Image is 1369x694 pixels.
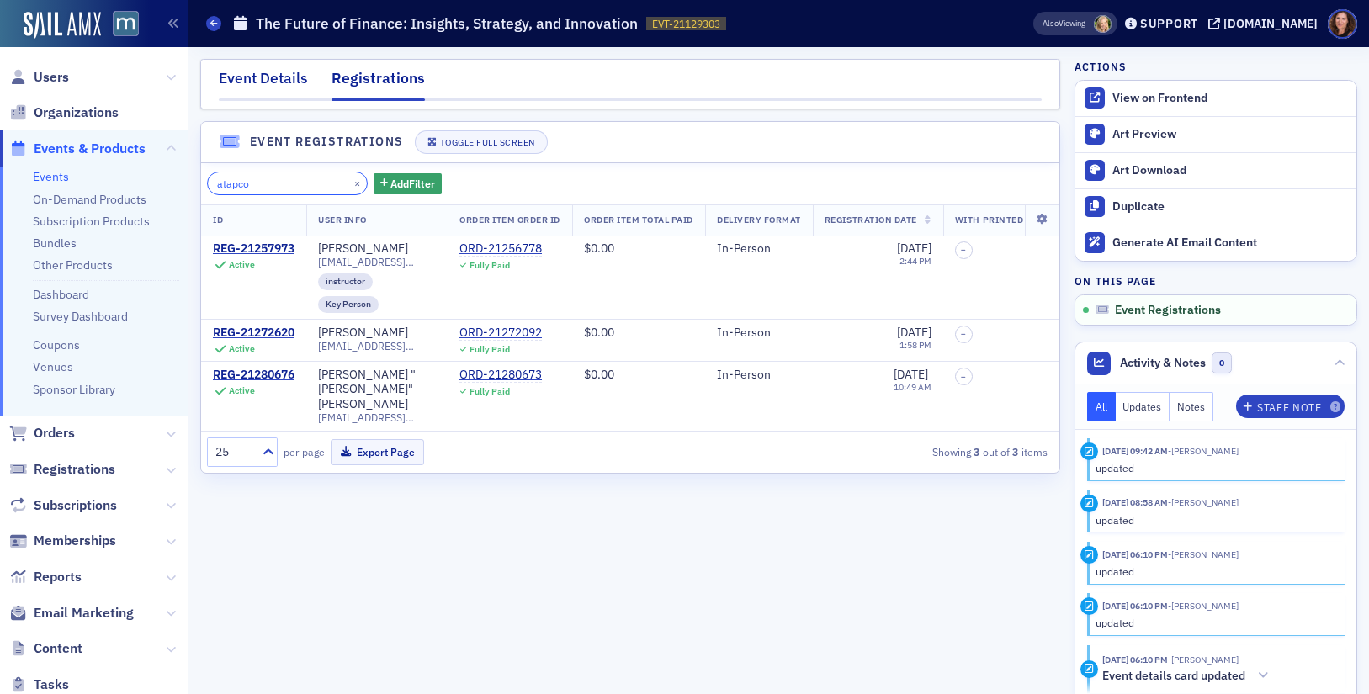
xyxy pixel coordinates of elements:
span: [EMAIL_ADDRESS][DOMAIN_NAME] [318,256,436,268]
div: Registrations [332,67,425,101]
span: Orders [34,424,75,442]
div: [DOMAIN_NAME] [1223,16,1318,31]
input: Search… [207,172,368,195]
h1: The Future of Finance: Insights, Strategy, and Innovation [256,13,638,34]
div: Active [229,385,255,396]
a: Coupons [33,337,80,352]
div: Fully Paid [470,344,510,355]
span: Event Registrations [1115,303,1221,318]
a: Events [33,169,69,184]
a: On-Demand Products [33,192,146,207]
span: With Printed E-Materials [955,214,1086,225]
span: Email Marketing [34,604,134,622]
a: Events & Products [9,140,146,158]
a: ORD-21256778 [459,241,542,257]
time: 8/14/2025 06:10 PM [1102,600,1168,612]
button: × [350,175,365,190]
a: Subscription Products [33,214,150,229]
div: Update [1080,546,1098,564]
a: Art Download [1075,152,1356,188]
div: Also [1043,18,1059,29]
time: 8/14/2025 06:10 PM [1102,548,1168,560]
div: Duplicate [1112,199,1348,215]
span: Events & Products [34,140,146,158]
span: [DATE] [897,325,931,340]
span: [EMAIL_ADDRESS][DOMAIN_NAME] [318,411,436,424]
img: SailAMX [113,11,139,37]
a: SailAMX [24,12,101,39]
div: Active [229,343,255,354]
span: Natalie Antonakas [1168,654,1239,665]
span: Content [34,639,82,658]
span: Profile [1328,9,1357,39]
a: REG-21257973 [213,241,294,257]
button: Export Page [331,439,424,465]
div: View on Frontend [1112,91,1348,106]
a: View Homepage [101,11,139,40]
button: [DOMAIN_NAME] [1208,18,1324,29]
div: Fully Paid [470,386,510,397]
button: Toggle Full Screen [415,130,548,154]
div: Art Download [1112,163,1348,178]
time: 8/14/2025 06:10 PM [1102,654,1168,665]
span: ID [213,214,223,225]
a: REG-21280676 [213,368,294,383]
time: 10:49 AM [894,381,931,393]
span: Natalie Antonakas [1168,548,1239,560]
div: Toggle Full Screen [440,138,535,147]
div: ORD-21272092 [459,326,542,341]
span: Reports [34,568,82,586]
a: Art Preview [1075,117,1356,152]
button: Duplicate [1075,188,1356,225]
span: – [961,245,966,255]
span: $0.00 [584,325,614,340]
div: 25 [215,443,252,461]
a: Sponsor Library [33,382,115,397]
span: $0.00 [584,241,614,256]
a: Memberships [9,532,116,550]
span: [EMAIL_ADDRESS][DOMAIN_NAME] [318,340,436,352]
div: updated [1096,512,1334,527]
a: REG-21272620 [213,326,294,341]
button: Event details card updated [1102,667,1275,685]
div: Active [229,259,255,270]
span: Registration Date [825,214,917,225]
span: Natalie Antonakas [1168,445,1239,457]
a: Organizations [9,103,119,122]
div: In-Person [717,326,801,341]
a: Users [9,68,69,87]
a: [PERSON_NAME] [318,241,408,257]
span: Delivery Format [717,214,801,225]
a: Subscriptions [9,496,117,515]
button: All [1087,392,1116,421]
span: [DATE] [894,367,928,382]
a: Registrations [9,460,115,479]
div: ORD-21280673 [459,368,542,383]
span: User Info [318,214,367,225]
a: Orders [9,424,75,442]
div: Art Preview [1112,127,1348,142]
a: Reports [9,568,82,586]
label: per page [284,444,325,459]
strong: 3 [971,444,983,459]
div: updated [1096,615,1334,630]
div: Key Person [318,296,379,313]
button: Notes [1170,392,1213,421]
a: [PERSON_NAME] [318,326,408,341]
h4: On this page [1075,273,1357,289]
a: Venues [33,359,73,374]
span: Memberships [34,532,116,550]
div: In-Person [717,241,801,257]
a: Dashboard [33,287,89,302]
time: 2:44 PM [899,255,931,267]
span: – [961,372,966,382]
a: Email Marketing [9,604,134,622]
div: Fully Paid [470,260,510,271]
a: [PERSON_NAME] "[PERSON_NAME]" [PERSON_NAME] [318,368,436,412]
strong: 3 [1010,444,1021,459]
